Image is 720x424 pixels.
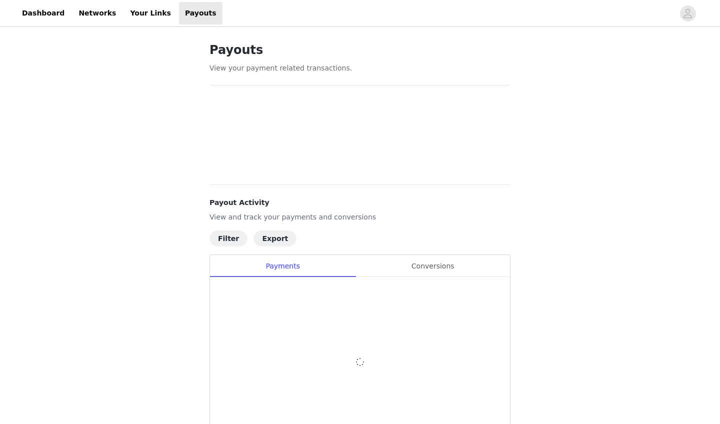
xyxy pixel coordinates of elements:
[210,255,355,277] div: Payments
[209,212,510,222] p: View and track your payments and conversions
[355,255,510,277] div: Conversions
[72,2,122,24] a: Networks
[179,2,222,24] a: Payouts
[209,230,247,246] button: Filter
[683,5,692,21] div: avatar
[253,230,296,246] button: Export
[209,63,510,73] p: View your payment related transactions.
[209,197,510,208] h4: Payout Activity
[209,41,510,59] h1: Payouts
[16,2,70,24] a: Dashboard
[124,2,177,24] a: Your Links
